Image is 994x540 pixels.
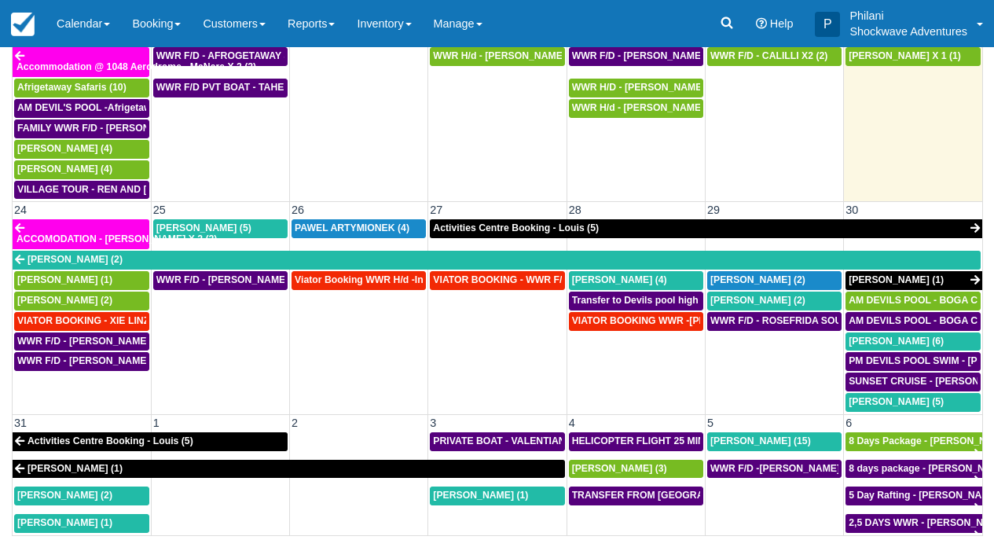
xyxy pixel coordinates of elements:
span: WWR F/D PVT BOAT - TAHEL FAMILY x 5 (1) [156,82,358,93]
span: VIATOR BOOKING - WWR F/[PERSON_NAME], [PERSON_NAME] 3 (3) [433,274,751,285]
span: 29 [706,204,721,216]
span: Accommodation @ 1048 Aerodrome - MaNare X 2 (2) [17,61,256,72]
span: [PERSON_NAME] (1) [28,463,123,474]
a: [PERSON_NAME] (3) [569,460,703,479]
a: WWR H/d - [PERSON_NAME] x2 (2) [430,47,564,66]
a: FAMILY WWR F/D - [PERSON_NAME] X4 (4) [14,119,149,138]
a: VIATOR BOOKING - XIE LINZHEN X4 (4) [14,312,149,331]
a: Afrigetaway Safaris (10) [14,79,149,97]
a: Viator Booking WWR H/d -Inchbald [PERSON_NAME] X 4 (4) [292,271,426,290]
span: [PERSON_NAME] (2) [17,295,112,306]
a: VILLAGE TOUR - REN AND [PERSON_NAME] X4 (4) [14,181,149,200]
a: [PERSON_NAME] X 1 (1) [845,47,981,66]
a: [PERSON_NAME] (2) [14,487,149,505]
span: Transfer to Devils pool high tea- [PERSON_NAME] X4 (4) [572,295,831,306]
span: WWR F/D - CALILLI X2 (2) [710,50,828,61]
a: [PERSON_NAME] (1) [14,514,149,533]
span: [PERSON_NAME] (4) [17,163,112,174]
span: 26 [290,204,306,216]
span: [PERSON_NAME] (1) [849,274,944,285]
span: WWR F/D - [PERSON_NAME] 1 (1) [17,336,172,347]
a: [PERSON_NAME] (2) [707,271,842,290]
span: 1 [152,417,161,429]
a: Accommodation @ 1048 Aerodrome - MaNare X 2 (2) [13,47,149,77]
a: WWR F/D -[PERSON_NAME] X 15 (15) [707,460,842,479]
span: [PERSON_NAME] (4) [17,143,112,154]
span: AM DEVIL'S POOL -Afrigetaway Safaris X5 (5) [17,102,226,113]
a: [PERSON_NAME] (4) [14,160,149,179]
a: [PERSON_NAME] (5) [845,393,981,412]
span: WWR F/D - [PERSON_NAME] (5) [156,274,303,285]
span: WWR H/d - [PERSON_NAME] x2 (2) [433,50,593,61]
a: [PERSON_NAME] (6) [845,332,981,351]
span: [PERSON_NAME] (2) [17,490,112,501]
a: Activities Centre Booking - Louis (5) [13,432,288,451]
span: Viator Booking WWR H/d -Inchbald [PERSON_NAME] X 4 (4) [295,274,569,285]
a: HELICOPTER FLIGHT 25 MINS- [PERSON_NAME] X1 (1) [569,432,703,451]
span: 5 [706,417,715,429]
span: 24 [13,204,28,216]
span: WWR F/D - [PERSON_NAME] X4 (4) [572,50,733,61]
a: [PERSON_NAME] (1) [430,487,564,505]
a: WWR H/d - [PERSON_NAME] X6 (6) [569,99,703,118]
span: [PERSON_NAME] (15) [710,435,811,446]
span: WWR F/D - AFROGETAWAY SAFARIS X5 (5) [156,50,354,61]
a: AM DEVILS POOL - BOGA CHITE X 1 (1) [845,312,981,331]
a: WWR F/D - [PERSON_NAME] X4 (4) [569,47,703,66]
span: 3 [428,417,438,429]
a: WWR F/D - ROSEFRIDA SOUER X 2 (2) [707,312,842,331]
span: [PERSON_NAME] (3) [572,463,667,474]
a: ACCOMODATION - [PERSON_NAME] X 2 (2) [13,219,149,249]
span: 25 [152,204,167,216]
span: VIATOR BOOKING - XIE LINZHEN X4 (4) [17,315,199,326]
span: [PERSON_NAME] (4) [572,274,667,285]
span: 30 [844,204,860,216]
span: [PERSON_NAME] X 1 (1) [849,50,961,61]
span: VIATOR BOOKING WWR -[PERSON_NAME] X2 (2) [572,315,799,326]
a: Transfer to Devils pool high tea- [PERSON_NAME] X4 (4) [569,292,703,310]
span: WWR F/D -[PERSON_NAME] X 15 (15) [710,463,882,474]
a: WWR F/D PVT BOAT - TAHEL FAMILY x 5 (1) [153,79,288,97]
span: VILLAGE TOUR - REN AND [PERSON_NAME] X4 (4) [17,184,253,195]
img: checkfront-main-nav-mini-logo.png [11,13,35,36]
a: [PERSON_NAME] (2) [707,292,842,310]
span: WWR H/D - [PERSON_NAME] X 1 (1) [572,82,737,93]
span: [PERSON_NAME] (6) [849,336,944,347]
a: WWR F/D - [PERSON_NAME] (5) [153,271,288,290]
span: [PERSON_NAME] (1) [17,274,112,285]
p: Shockwave Adventures [849,24,967,39]
span: 27 [428,204,444,216]
span: 28 [567,204,583,216]
a: WWR F/D - [PERSON_NAME] 1 (1) [14,332,149,351]
a: TRANSFER FROM [GEOGRAPHIC_DATA] TO VIC FALLS - [PERSON_NAME] X 1 (1) [569,487,703,505]
span: WWR H/d - [PERSON_NAME] X6 (6) [572,102,733,113]
a: [PERSON_NAME] (1) [13,460,565,479]
span: WWR F/D - ROSEFRIDA SOUER X 2 (2) [710,315,887,326]
a: [PERSON_NAME] (1) [845,271,982,290]
a: [PERSON_NAME] (5) [153,219,288,238]
span: TRANSFER FROM [GEOGRAPHIC_DATA] TO VIC FALLS - [PERSON_NAME] X 1 (1) [572,490,949,501]
span: PAWEL ARTYMIONEK (4) [295,222,409,233]
a: PAWEL ARTYMIONEK (4) [292,219,426,238]
span: [PERSON_NAME] (2) [710,295,805,306]
p: Philani [849,8,967,24]
i: Help [756,18,767,29]
a: [PERSON_NAME] (15) [707,432,842,451]
span: 31 [13,417,28,429]
a: WWR F/D - CALILLI X2 (2) [707,47,842,66]
span: Activities Centre Booking - Louis (5) [433,222,599,233]
a: WWR H/D - [PERSON_NAME] X 1 (1) [569,79,703,97]
a: AM DEVIL'S POOL -Afrigetaway Safaris X5 (5) [14,99,149,118]
a: 2,5 DAYS WWR - [PERSON_NAME] X1 (1) [845,514,982,533]
a: 8 Days Package - [PERSON_NAME] (1) [845,432,982,451]
a: VIATOR BOOKING WWR -[PERSON_NAME] X2 (2) [569,312,703,331]
a: [PERSON_NAME] (4) [569,271,703,290]
span: FAMILY WWR F/D - [PERSON_NAME] X4 (4) [17,123,215,134]
span: [PERSON_NAME] (1) [17,517,112,528]
span: [PERSON_NAME] (5) [156,222,251,233]
span: [PERSON_NAME] (2) [710,274,805,285]
span: Help [770,17,794,30]
span: HELICOPTER FLIGHT 25 MINS- [PERSON_NAME] X1 (1) [572,435,827,446]
a: [PERSON_NAME] (1) [14,271,149,290]
span: [PERSON_NAME] (5) [849,396,944,407]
